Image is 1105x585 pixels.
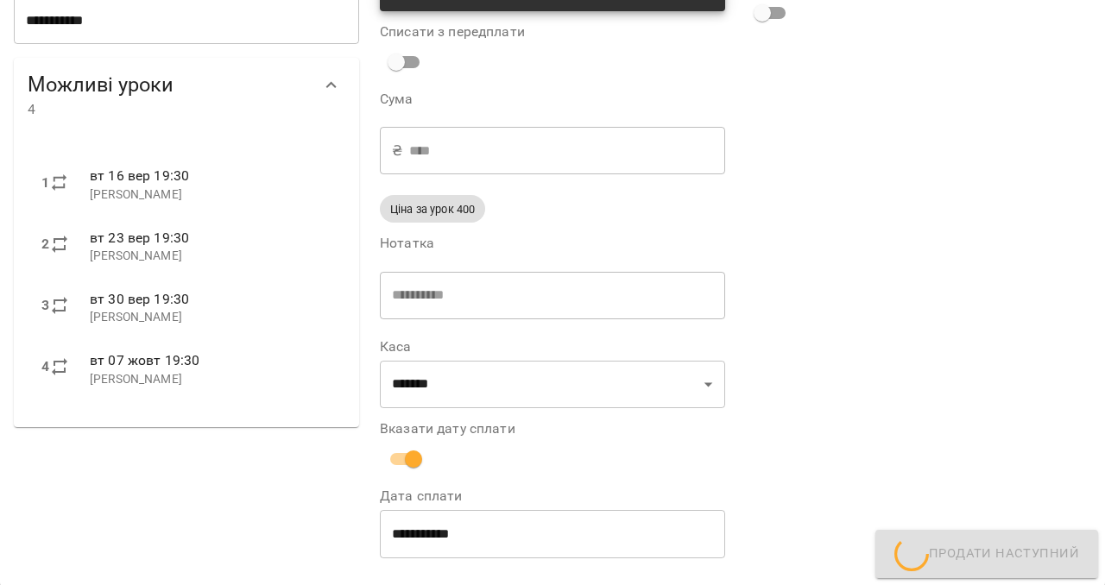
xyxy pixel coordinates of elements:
label: Нотатка [380,236,725,250]
label: Дата сплати [380,489,725,503]
p: [PERSON_NAME] [90,248,331,265]
label: 3 [41,295,49,316]
p: ₴ [392,141,402,161]
label: 1 [41,173,49,193]
label: Сума [380,92,725,106]
p: [PERSON_NAME] [90,309,331,326]
button: Show more [311,65,352,106]
span: 4 [28,99,311,120]
span: вт 23 вер 19:30 [90,230,189,246]
span: вт 16 вер 19:30 [90,167,189,184]
span: вт 07 жовт 19:30 [90,352,199,368]
label: Списати з передплати [380,25,725,39]
span: Можливі уроки [28,72,311,98]
span: вт 30 вер 19:30 [90,291,189,307]
label: 2 [41,234,49,255]
label: Вказати дату сплати [380,422,725,436]
p: [PERSON_NAME] [90,371,331,388]
p: [PERSON_NAME] [90,186,331,204]
label: 4 [41,356,49,377]
label: Каса [380,340,725,354]
span: Ціна за урок 400 [380,201,485,217]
